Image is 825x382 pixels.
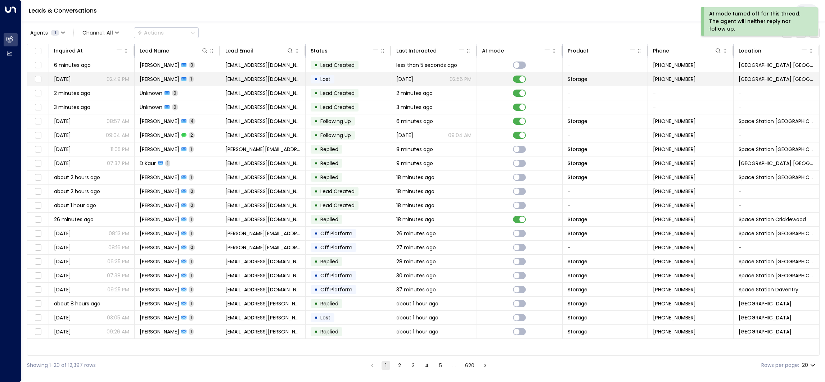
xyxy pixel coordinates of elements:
span: Victoria Swain [140,202,179,209]
p: 09:04 AM [448,132,472,139]
a: Leads & Conversations [29,6,97,15]
p: 02:49 PM [107,76,129,83]
span: Agents [30,30,48,35]
span: 1 [189,174,194,180]
label: Rows per page: [761,361,799,369]
span: Sep 07, 2025 [54,118,71,125]
span: wansky.wh@gmail.com [225,216,301,223]
span: +447442280842 [653,62,696,69]
div: • [314,157,318,169]
span: +447725566105 [653,118,696,125]
p: 08:13 PM [109,230,129,237]
button: page 1 [382,361,390,370]
span: Storage [568,258,587,265]
span: 0 [189,202,195,208]
span: d-orton@live.co.uk [225,146,301,153]
span: Yesterday [54,286,71,293]
div: • [314,171,318,183]
span: Replied [320,328,338,335]
p: 03:05 AM [107,314,129,321]
div: AI mode [482,46,504,55]
span: katie.alder@hotmail.co.uk [225,230,301,237]
span: steven19620@gmail.com [225,286,301,293]
span: Abigail Ward [140,300,179,307]
div: • [314,213,318,226]
span: Storage [568,146,587,153]
span: +447407130293 [653,174,696,181]
td: - [563,185,648,198]
p: 09:04 AM [106,132,129,139]
span: Space Station Wakefield [739,230,814,237]
button: Go to page 4 [423,361,431,370]
span: Toggle select row [33,285,42,294]
div: • [314,269,318,282]
span: 2 minutes ago [396,90,433,97]
span: Nicola Bazovsky [140,258,179,265]
span: 18 minutes ago [396,202,434,209]
div: Product [568,46,636,55]
span: Victoria Swain [140,188,179,195]
span: Storage [568,286,587,293]
span: Toggle select row [33,215,42,224]
span: Toggle select row [33,327,42,336]
span: Off Platform [320,244,352,251]
span: Channel: [80,28,122,38]
span: Storage [568,300,587,307]
td: - [563,86,648,100]
span: Lost [320,76,330,83]
p: 08:57 AM [107,118,129,125]
span: Toggle select row [33,159,42,168]
span: less than 5 seconds ago [396,62,457,69]
div: Actions [137,29,164,36]
span: Toggle select row [33,145,42,154]
span: Toggle select row [33,103,42,112]
span: +447725566105 [653,132,696,139]
td: - [734,128,819,142]
span: Toggle select row [33,61,42,70]
span: +447535816361 [653,314,696,321]
span: Toggle select row [33,243,42,252]
div: Location [739,46,808,55]
span: +447466284401 [653,216,696,223]
div: • [314,115,318,127]
span: Toggle select row [33,257,42,266]
span: +447790823005 [653,244,696,251]
div: Location [739,46,761,55]
span: costa_ellinas@yahoo.com [225,90,301,97]
span: 1 [165,160,170,166]
div: Lead Name [140,46,208,55]
span: Aug 01, 2025 [54,328,71,335]
span: 3 minutes ago [54,104,90,111]
span: Mateuszfal@hotmail.co.uk [225,118,301,125]
span: Replied [320,160,338,167]
span: 6 minutes ago [54,62,91,69]
div: • [314,283,318,296]
span: Steven Thomas [140,286,179,293]
p: 07:37 PM [107,160,129,167]
div: • [314,101,318,113]
span: abi.ward.221@gmail.com [225,328,301,335]
span: Katie Henschker [140,76,179,83]
span: 1 [189,328,194,335]
span: Lead Created [320,104,355,111]
span: about 2 hours ago [54,188,100,195]
span: Toggle select row [33,131,42,140]
button: Go to page 2 [395,361,404,370]
span: Storage [568,160,587,167]
span: bazzaen@gmail.com [225,258,301,265]
span: abi.ward.221@gmail.com [225,300,301,307]
span: Yesterday [54,160,71,167]
p: 06:35 PM [107,258,129,265]
span: 28 minutes ago [396,258,436,265]
span: Replied [320,216,338,223]
span: Katie Henschker [140,62,179,69]
span: Storage [568,118,587,125]
span: Toggle select row [33,89,42,98]
span: 27 minutes ago [396,244,436,251]
td: - [734,185,819,198]
p: 09:25 PM [107,286,129,293]
span: samrmoody@aol.com [225,272,301,279]
span: Yesterday [54,272,71,279]
span: Replied [320,146,338,153]
span: All [107,30,113,36]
